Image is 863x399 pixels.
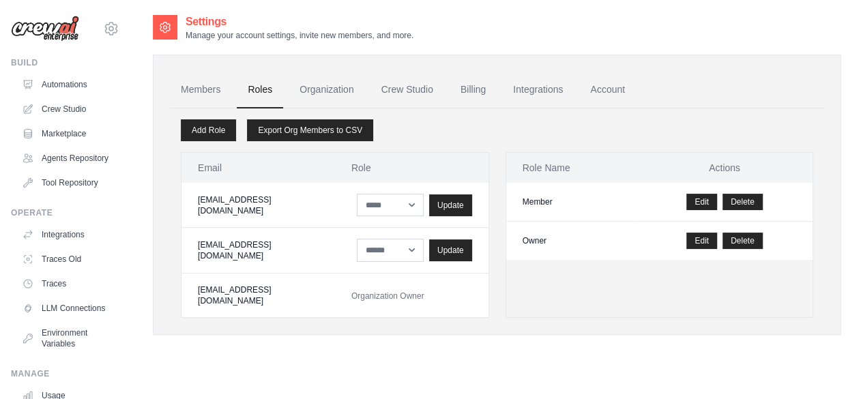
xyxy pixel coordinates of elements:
button: Update [429,239,472,261]
a: Edit [686,194,717,210]
a: Tool Repository [16,172,119,194]
div: Operate [11,207,119,218]
td: Owner [506,222,637,261]
a: Agents Repository [16,147,119,169]
a: Traces Old [16,248,119,270]
a: Account [579,72,636,108]
a: Integrations [16,224,119,246]
td: [EMAIL_ADDRESS][DOMAIN_NAME] [181,228,335,273]
a: Automations [16,74,119,95]
a: Edit [686,233,717,249]
a: Export Org Members to CSV [247,119,373,141]
th: Actions [637,153,813,183]
td: Member [506,183,637,222]
a: Roles [237,72,283,108]
a: LLM Connections [16,297,119,319]
div: Build [11,57,119,68]
th: Role [335,153,488,183]
button: Delete [722,233,763,249]
th: Role Name [506,153,637,183]
a: Crew Studio [16,98,119,120]
a: Integrations [502,72,574,108]
th: Email [181,153,335,183]
p: Manage your account settings, invite new members, and more. [186,30,413,41]
a: Organization [289,72,364,108]
a: Members [170,72,231,108]
a: Billing [450,72,497,108]
img: Logo [11,16,79,42]
a: Traces [16,273,119,295]
td: [EMAIL_ADDRESS][DOMAIN_NAME] [181,183,335,228]
a: Add Role [181,119,236,141]
a: Crew Studio [370,72,444,108]
a: Marketplace [16,123,119,145]
div: Manage [11,368,119,379]
td: [EMAIL_ADDRESS][DOMAIN_NAME] [181,273,335,317]
button: Delete [722,194,763,210]
a: Environment Variables [16,322,119,355]
h2: Settings [186,14,413,30]
button: Update [429,194,472,216]
span: Organization Owner [351,291,424,301]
